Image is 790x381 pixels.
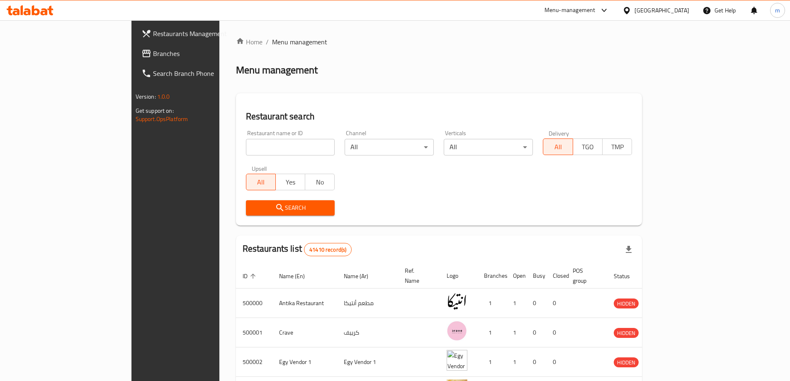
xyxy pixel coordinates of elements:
td: كرييف [337,318,398,347]
th: Closed [546,263,566,289]
img: Crave [447,320,467,341]
span: All [250,176,272,188]
h2: Restaurants list [243,243,352,256]
th: Busy [526,263,546,289]
a: Restaurants Management [135,24,263,44]
input: Search for restaurant name or ID.. [246,139,335,155]
span: Branches [153,49,257,58]
span: No [309,176,331,188]
div: HIDDEN [614,357,639,367]
td: 1 [506,347,526,377]
a: Search Branch Phone [135,63,263,83]
button: Yes [275,174,305,190]
td: 1 [506,318,526,347]
span: TGO [576,141,599,153]
span: Version: [136,91,156,102]
button: All [543,138,573,155]
span: Get support on: [136,105,174,116]
td: Crave [272,318,337,347]
th: Open [506,263,526,289]
td: 1 [477,347,506,377]
td: Egy Vendor 1 [272,347,337,377]
span: Menu management [272,37,327,47]
th: Branches [477,263,506,289]
span: HIDDEN [614,358,639,367]
span: Search Branch Phone [153,68,257,78]
div: Total records count [304,243,352,256]
td: 1 [506,289,526,318]
span: Yes [279,176,302,188]
label: Delivery [549,130,569,136]
span: Ref. Name [405,266,430,286]
button: Search [246,200,335,216]
span: POS group [573,266,597,286]
label: Upsell [252,165,267,171]
span: HIDDEN [614,299,639,308]
td: Egy Vendor 1 [337,347,398,377]
span: 41410 record(s) [304,246,351,254]
td: 0 [526,347,546,377]
span: Status [614,271,641,281]
td: Antika Restaurant [272,289,337,318]
button: TGO [573,138,603,155]
td: 1 [477,318,506,347]
img: Egy Vendor 1 [447,350,467,371]
span: TMP [606,141,629,153]
div: All [345,139,434,155]
span: 1.0.0 [157,91,170,102]
td: 0 [546,289,566,318]
td: 0 [546,318,566,347]
span: ID [243,271,258,281]
span: Name (Ar) [344,271,379,281]
div: [GEOGRAPHIC_DATA] [634,6,689,15]
span: Name (En) [279,271,316,281]
td: مطعم أنتيكا [337,289,398,318]
button: TMP [602,138,632,155]
div: Export file [619,240,639,260]
td: 0 [526,289,546,318]
button: No [305,174,335,190]
span: Search [253,203,328,213]
button: All [246,174,276,190]
th: Logo [440,263,477,289]
td: 0 [526,318,546,347]
span: All [547,141,569,153]
h2: Restaurant search [246,110,632,123]
span: Restaurants Management [153,29,257,39]
h2: Menu management [236,63,318,77]
img: Antika Restaurant [447,291,467,312]
td: 0 [546,347,566,377]
a: Branches [135,44,263,63]
li: / [266,37,269,47]
span: m [775,6,780,15]
div: Menu-management [544,5,596,15]
nav: breadcrumb [236,37,642,47]
td: 1 [477,289,506,318]
a: Support.OpsPlatform [136,114,188,124]
span: HIDDEN [614,328,639,338]
div: All [444,139,533,155]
